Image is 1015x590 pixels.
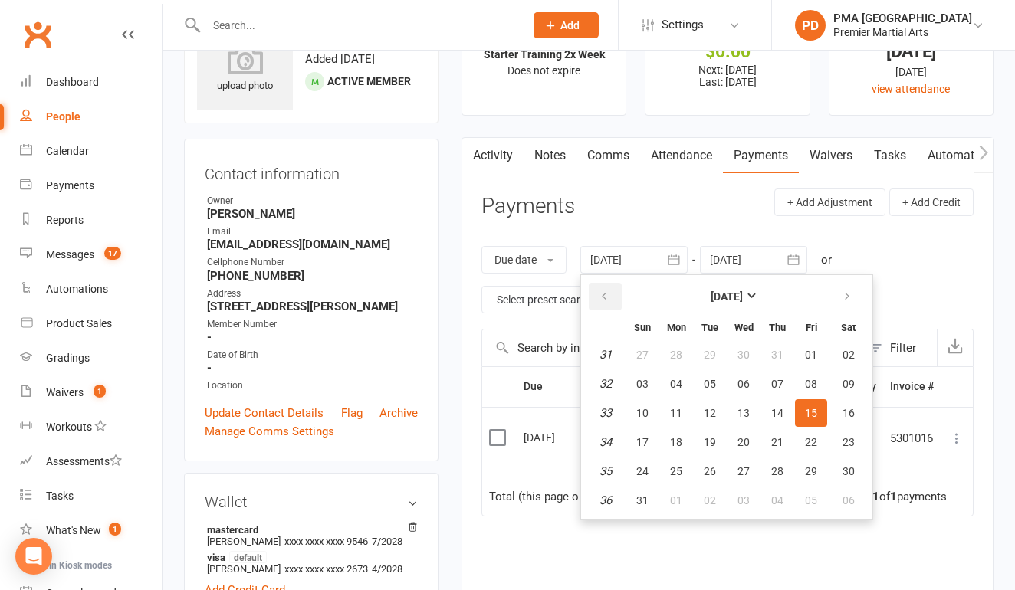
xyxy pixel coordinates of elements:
[843,64,979,80] div: [DATE]
[109,523,121,536] span: 1
[46,145,89,157] div: Calendar
[805,407,817,419] span: 15
[626,399,659,427] button: 10
[728,487,760,514] button: 03
[806,322,817,333] small: Friday
[507,64,580,77] span: Does not expire
[205,493,418,510] h3: Wallet
[634,322,651,333] small: Sunday
[489,490,700,503] div: Total (this page only): of
[626,487,659,514] button: 31
[20,341,162,375] a: Gradings
[829,428,868,456] button: 23
[660,487,692,514] button: 01
[805,465,817,477] span: 29
[46,110,80,123] div: People
[795,428,827,456] button: 22
[861,329,937,366] button: Filter
[560,19,580,31] span: Add
[372,563,402,575] span: 4/2028
[484,48,605,61] strong: Starter Training 2x Week
[517,367,624,406] th: Due
[524,425,594,449] div: [DATE]
[694,399,726,427] button: 12
[670,494,682,506] span: 01
[205,422,334,441] a: Manage Comms Settings
[811,490,947,503] div: Showing of payments
[640,138,723,173] a: Attendance
[599,348,612,362] em: 31
[883,407,941,470] td: 5301016
[20,272,162,306] a: Automations
[694,428,726,456] button: 19
[723,138,799,173] a: Payments
[205,404,324,422] a: Update Contact Details
[599,377,612,391] em: 32
[883,367,941,406] th: Invoice #
[205,522,418,549] li: [PERSON_NAME]
[771,436,783,448] span: 21
[771,465,783,477] span: 28
[636,465,649,477] span: 24
[805,436,817,448] span: 22
[843,349,855,361] span: 02
[889,188,974,216] button: + Add Credit
[46,490,74,502] div: Tasks
[207,379,418,393] div: Location
[821,251,832,269] div: or
[829,399,868,427] button: 16
[795,341,827,369] button: 01
[841,322,856,333] small: Saturday
[694,457,726,485] button: 26
[599,493,612,507] em: 36
[15,538,52,575] div: Open Intercom Messenger
[761,457,793,485] button: 28
[20,375,162,410] a: Waivers 1
[481,195,575,218] h3: Payments
[829,457,868,485] button: 30
[207,551,410,563] strong: visa
[728,399,760,427] button: 13
[636,378,649,390] span: 03
[207,225,418,239] div: Email
[728,428,760,456] button: 20
[341,404,363,422] a: Flag
[46,179,94,192] div: Payments
[20,238,162,272] a: Messages 17
[704,378,716,390] span: 05
[833,25,972,39] div: Premier Martial Arts
[207,194,418,208] div: Owner
[843,407,855,419] span: 16
[799,138,863,173] a: Waivers
[843,436,855,448] span: 23
[761,487,793,514] button: 04
[207,269,418,283] strong: [PHONE_NUMBER]
[670,436,682,448] span: 18
[694,341,726,369] button: 29
[207,287,418,301] div: Address
[704,494,716,506] span: 02
[305,52,375,66] time: Added [DATE]
[737,436,750,448] span: 20
[46,248,94,261] div: Messages
[728,370,760,398] button: 06
[737,349,750,361] span: 30
[701,322,718,333] small: Tuesday
[660,457,692,485] button: 25
[481,246,567,274] button: Due date
[197,44,293,94] div: upload photo
[843,44,979,60] div: [DATE]
[46,386,84,398] div: Waivers
[284,536,368,547] span: xxxx xxxx xxxx 9546
[20,169,162,203] a: Payments
[694,487,726,514] button: 02
[462,138,524,173] a: Activity
[379,404,418,422] a: Archive
[372,536,402,547] span: 7/2028
[20,306,162,341] a: Product Sales
[660,341,692,369] button: 28
[761,370,793,398] button: 07
[829,341,868,369] button: 02
[207,524,410,536] strong: mastercard
[636,436,649,448] span: 17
